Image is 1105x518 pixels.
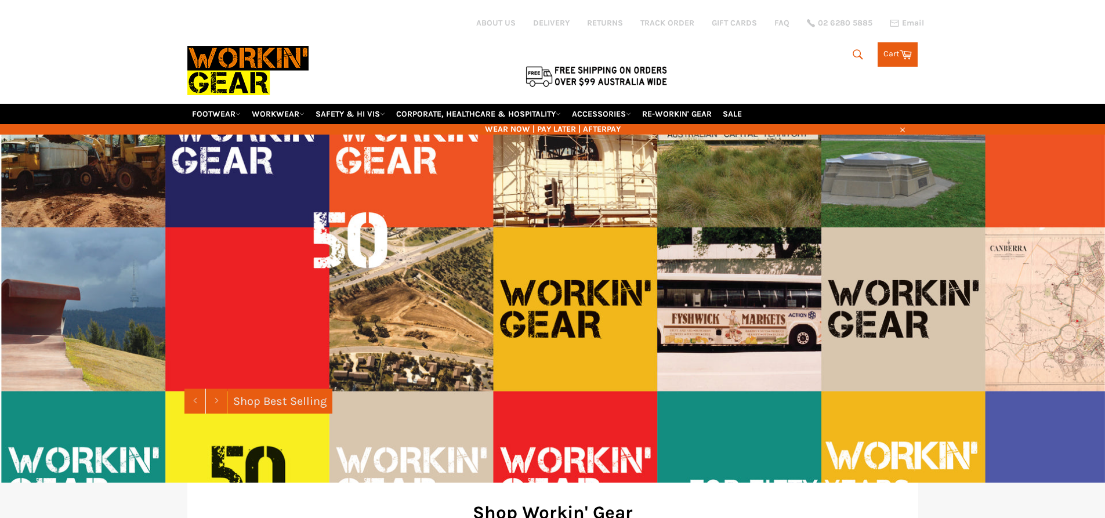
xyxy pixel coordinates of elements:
[187,38,309,103] img: Workin Gear leaders in Workwear, Safety Boots, PPE, Uniforms. Australia's No.1 in Workwear
[587,17,623,28] a: RETURNS
[637,104,716,124] a: RE-WORKIN' GEAR
[392,104,566,124] a: CORPORATE, HEALTHCARE & HOSPITALITY
[476,17,516,28] a: ABOUT US
[818,19,872,27] span: 02 6280 5885
[524,64,669,88] img: Flat $9.95 shipping Australia wide
[774,17,789,28] a: FAQ
[247,104,309,124] a: WORKWEAR
[878,42,918,67] a: Cart
[533,17,570,28] a: DELIVERY
[311,104,390,124] a: SAFETY & HI VIS
[187,104,245,124] a: FOOTWEAR
[902,19,924,27] span: Email
[187,124,918,135] span: WEAR NOW | PAY LATER | AFTERPAY
[227,389,332,414] a: Shop Best Selling
[718,104,747,124] a: SALE
[807,19,872,27] a: 02 6280 5885
[712,17,757,28] a: GIFT CARDS
[567,104,636,124] a: ACCESSORIES
[640,17,694,28] a: TRACK ORDER
[890,19,924,28] a: Email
